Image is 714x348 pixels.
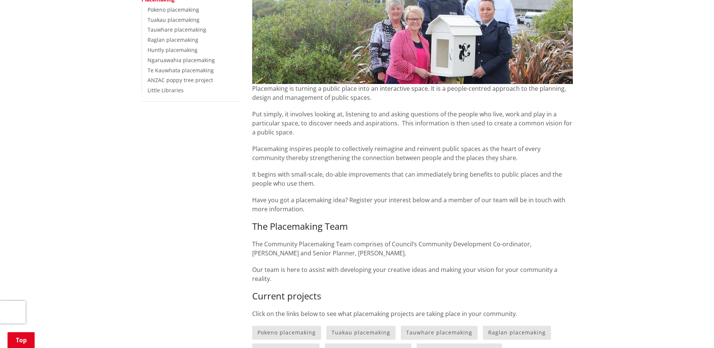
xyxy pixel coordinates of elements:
[148,6,199,13] a: Pokeno placemaking
[148,46,198,53] a: Huntly placemaking
[252,326,321,340] a: Pokeno placemaking
[401,326,478,340] a: Tauwhare placemaking
[252,110,573,137] p: Put simply, it involves looking at, listening to and asking questions of the people who live, wor...
[326,326,396,340] a: Tuakau placemaking
[252,221,573,232] h3: The Placemaking Team
[148,76,213,84] a: ANZAC poppy tree project
[252,170,573,188] p: It begins with small-scale, do-able improvements that can immediately bring benefits to public pl...
[483,326,551,340] a: Raglan placemaking
[148,26,206,33] a: Tauwhare placemaking
[148,56,215,64] a: Ngaruawahia placemaking
[252,265,573,283] p: Our team is here to assist with developing your creative ideas and making your vision for your co...
[252,309,573,318] p: Click on the links below to see what placemaking projects are taking place in your community.
[148,36,198,43] a: Raglan placemaking
[148,16,199,23] a: Tuakau placemaking
[148,67,214,74] a: Te Kauwhata placemaking
[679,316,706,343] iframe: Messenger Launcher
[252,144,573,162] p: Placemaking inspires people to collectively reimagine and reinvent public spaces as the heart of ...
[252,240,573,258] p: The Community Placemaking Team comprises of Council’s Community Development Co-ordinator, [PERSON...
[252,291,573,302] h3: Current projects
[252,84,573,102] p: Placemaking is turning a public place into an interactive space. It is a people-centred approach ...
[252,195,573,214] p: Have you got a placemaking idea? Register your interest below and a member of our team will be in...
[148,87,184,94] a: Little Libraries
[8,332,35,348] a: Top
